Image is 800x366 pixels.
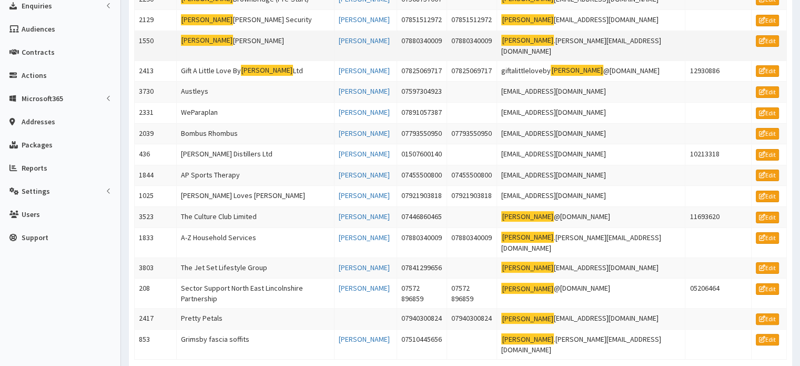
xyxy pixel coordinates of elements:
td: .[PERSON_NAME][EMAIL_ADDRESS][DOMAIN_NAME] [497,227,685,258]
td: 07940300824 [397,309,447,330]
span: Addresses [22,117,55,126]
td: 1844 [135,165,177,186]
td: 07446860465 [397,206,447,227]
td: 07572 896859 [447,279,497,309]
td: 2129 [135,10,177,31]
td: 07510445656 [397,329,447,359]
a: [PERSON_NAME] [339,334,390,344]
a: [PERSON_NAME] [339,36,390,45]
span: Users [22,210,40,219]
a: Edit [756,107,779,119]
a: [PERSON_NAME] [339,66,390,75]
a: Edit [756,191,779,202]
a: [PERSON_NAME] [339,86,390,96]
td: 07825069717 [447,61,497,82]
td: [PERSON_NAME] Security [176,10,334,31]
td: 07455500800 [447,165,497,186]
a: [PERSON_NAME] [339,263,390,272]
td: [PERSON_NAME] Loves [PERSON_NAME] [176,186,334,207]
mark: [PERSON_NAME] [501,35,554,46]
td: 07880340009 [397,31,447,61]
td: AP Sports Therapy [176,165,334,186]
td: The Culture Club Limited [176,206,334,227]
span: Actions [22,71,47,80]
td: .[PERSON_NAME][EMAIL_ADDRESS][DOMAIN_NAME] [497,31,685,61]
a: Edit [756,283,779,295]
td: [EMAIL_ADDRESS][DOMAIN_NAME] [497,309,685,330]
td: 07572 896859 [397,279,447,309]
a: Edit [756,65,779,77]
a: [PERSON_NAME] [339,170,390,180]
mark: [PERSON_NAME] [501,211,554,222]
td: 1550 [135,31,177,61]
a: [PERSON_NAME] [339,149,390,159]
span: Microsoft365 [22,94,63,103]
mark: [PERSON_NAME] [501,14,554,25]
td: .[PERSON_NAME][EMAIL_ADDRESS][DOMAIN_NAME] [497,329,685,359]
a: Edit [756,232,779,244]
td: 07793550950 [397,123,447,144]
a: [PERSON_NAME] [339,107,390,117]
a: Edit [756,35,779,47]
td: 436 [135,144,177,165]
a: [PERSON_NAME] [339,233,390,242]
td: Bombus Rhombus [176,123,334,144]
span: Support [22,233,48,242]
span: Reports [22,163,47,173]
td: 07921903818 [447,186,497,207]
td: 07793550950 [447,123,497,144]
td: Gift A Little Love By Ltd [176,61,334,82]
mark: [PERSON_NAME] [551,65,603,76]
a: Edit [756,149,779,161]
td: 07880340009 [447,227,497,258]
td: 10213318 [685,144,752,165]
td: 07851512972 [447,10,497,31]
a: Edit [756,212,779,223]
td: 853 [135,329,177,359]
span: Settings [22,186,50,196]
td: 208 [135,279,177,309]
a: Edit [756,334,779,345]
td: [EMAIL_ADDRESS][DOMAIN_NAME] [497,186,685,207]
td: 01507600140 [397,144,447,165]
td: 1025 [135,186,177,207]
mark: [PERSON_NAME] [501,232,554,243]
td: [EMAIL_ADDRESS][DOMAIN_NAME] [497,165,685,186]
td: 2417 [135,309,177,330]
td: @[DOMAIN_NAME] [497,279,685,309]
td: [PERSON_NAME] [176,31,334,61]
a: [PERSON_NAME] [339,283,390,293]
td: [PERSON_NAME] Distillers Ltd [176,144,334,165]
span: Audiences [22,24,55,34]
td: @[DOMAIN_NAME] [497,206,685,227]
td: 07597304923 [397,82,447,103]
a: [PERSON_NAME] [339,128,390,138]
td: 3803 [135,258,177,279]
a: Edit [756,86,779,98]
a: Edit [756,170,779,181]
td: WeParaplan [176,102,334,123]
td: giftalittleloveby @[DOMAIN_NAME] [497,61,685,82]
td: 11693620 [685,206,752,227]
mark: [PERSON_NAME] [241,65,293,76]
td: 3523 [135,206,177,227]
a: [PERSON_NAME] [339,191,390,200]
mark: [PERSON_NAME] [181,14,234,25]
mark: [PERSON_NAME] [181,35,234,46]
td: [EMAIL_ADDRESS][DOMAIN_NAME] [497,258,685,279]
td: 1833 [135,227,177,258]
td: Grimsby fascia soffits [176,329,334,359]
td: 12930886 [685,61,752,82]
td: 3730 [135,82,177,103]
td: The Jet Set Lifestyle Group [176,258,334,279]
td: 2331 [135,102,177,123]
td: [EMAIL_ADDRESS][DOMAIN_NAME] [497,144,685,165]
td: 07880340009 [397,227,447,258]
td: [EMAIL_ADDRESS][DOMAIN_NAME] [497,10,685,31]
td: A-Z Household Services [176,227,334,258]
td: 07455500800 [397,165,447,186]
a: Edit [756,262,779,274]
td: Austleys [176,82,334,103]
td: Sector Support North East Lincolnshire Partnership [176,279,334,309]
span: Enquiries [22,1,52,11]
